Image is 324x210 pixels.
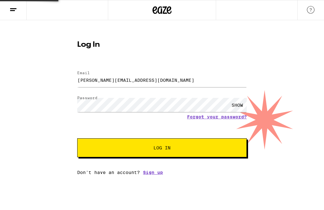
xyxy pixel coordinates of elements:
[77,96,97,100] label: Password
[77,71,90,75] label: Email
[77,138,247,157] button: Log In
[77,73,247,87] input: Email
[77,170,247,175] div: Don't have an account?
[153,146,171,150] span: Log In
[143,170,163,175] a: Sign up
[187,114,247,119] a: Forgot your password?
[228,98,247,112] div: SHOW
[77,41,247,49] h1: Log In
[4,4,46,9] span: Hi. Need any help?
